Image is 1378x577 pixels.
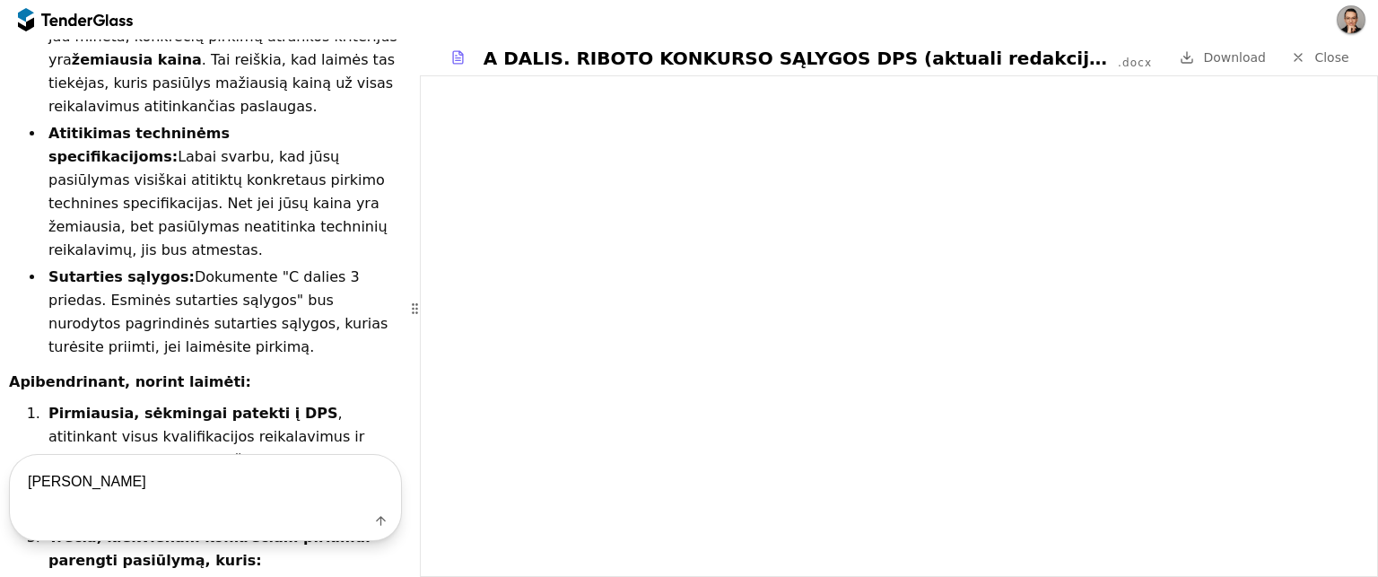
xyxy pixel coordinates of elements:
[45,2,402,118] li: Kaip jau minėta, konkrečių pirkimų atrankos kriterijus yra . Tai reiškia, kad laimės tas tiekėjas...
[484,46,1116,71] div: A DALIS. RIBOTO KONKURSO SĄLYGOS DPS (aktuali redakcija nuo [DATE])
[48,405,337,422] strong: Pirmiausia, sėkmingai patekti į DPS
[48,125,230,165] strong: Atitikimas techninėms specifikacijoms:
[9,373,251,390] strong: Apibendrinant, norint laimėti:
[45,402,402,472] li: , atitinkant visus kvalifikacijos reikalavimus ir pateikiant tvarkingą paraišką bei EBVPD.
[45,122,402,262] li: Labai svarbu, kad jūsų pasiūlymas visiškai atitiktų konkretaus pirkimo technines specifikacijas. ...
[1118,56,1152,71] div: .docx
[1314,50,1348,65] span: Close
[72,51,202,68] strong: žemiausia kaina
[1174,47,1271,69] a: Download
[1280,47,1360,69] a: Close
[45,266,402,359] li: Dokumente "C dalies 3 priedas. Esminės sutarties sąlygos" bus nurodytos pagrindinės sutarties sąl...
[1203,50,1266,65] span: Download
[10,455,401,508] textarea: [PERSON_NAME]
[48,268,195,285] strong: Sutarties sąlygos:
